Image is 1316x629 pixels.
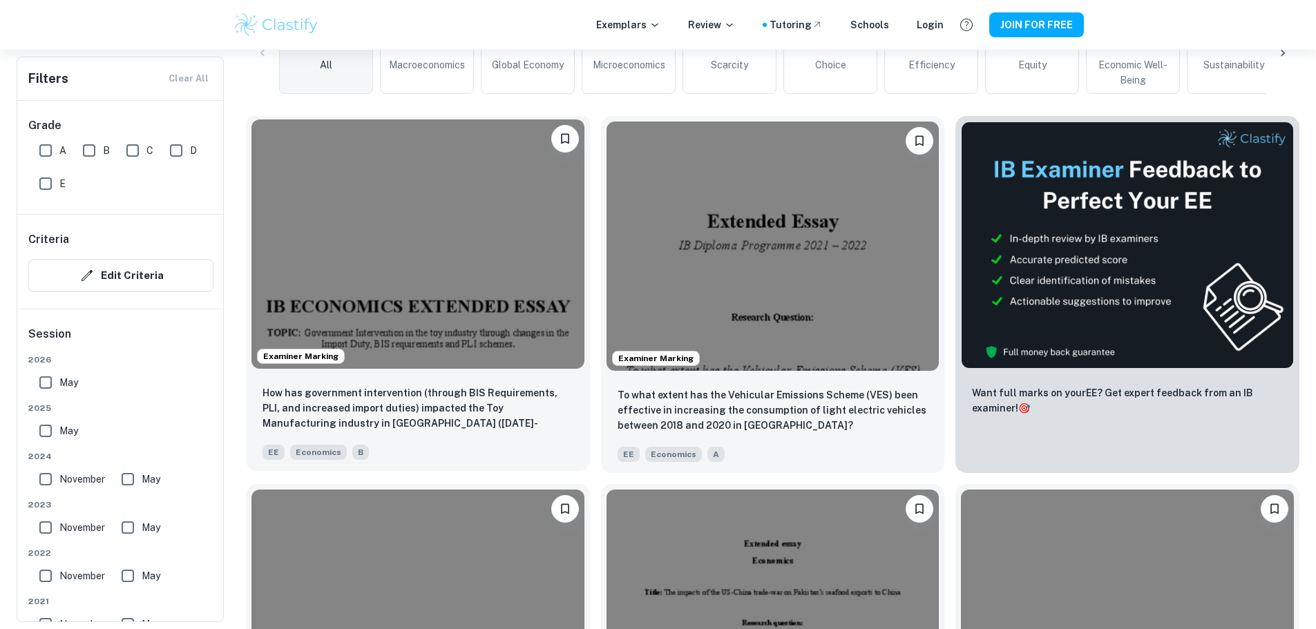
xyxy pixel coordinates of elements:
h6: Session [28,326,213,354]
h6: Criteria [28,231,69,248]
span: Equity [1018,57,1047,72]
button: Please log in to bookmark exemplars [551,495,579,523]
span: EE [618,447,640,462]
span: May [59,375,78,390]
h6: Grade [28,117,213,134]
img: Economics EE example thumbnail: To what extent has the Vehicular Emissio [607,122,940,371]
span: Efficiency [908,57,955,72]
a: Tutoring [770,17,823,32]
button: Help and Feedback [955,13,978,37]
span: Examiner Marking [613,352,699,365]
span: Choice [815,57,846,72]
span: 2023 [28,499,213,511]
button: Edit Criteria [28,259,213,292]
span: May [142,520,160,535]
span: C [146,143,153,158]
p: Want full marks on your EE ? Get expert feedback from an IB examiner! [972,385,1283,416]
span: 🎯 [1018,403,1030,414]
span: May [142,568,160,583]
a: Login [917,17,944,32]
span: 2021 [28,595,213,608]
span: Macroeconomics [389,57,465,72]
a: Examiner MarkingPlease log in to bookmark exemplarsHow has government intervention (through BIS R... [246,116,590,473]
span: 2024 [28,450,213,463]
span: B [352,445,369,460]
img: Economics EE example thumbnail: How has government intervention (through [251,119,584,369]
span: D [190,143,197,158]
a: Schools [850,17,889,32]
a: ThumbnailWant full marks on yourEE? Get expert feedback from an IB examiner! [955,116,1299,473]
p: How has government intervention (through BIS Requirements, PLI, and increased import duties) impa... [263,385,573,432]
button: Please log in to bookmark exemplars [551,125,579,153]
span: Economic Well-Being [1092,57,1174,88]
a: Examiner MarkingPlease log in to bookmark exemplarsTo what extent has the Vehicular Emissions Sch... [601,116,945,473]
button: Please log in to bookmark exemplars [906,127,933,155]
img: Clastify logo [233,11,321,39]
span: Examiner Marking [258,350,344,362]
p: Exemplars [596,17,660,32]
span: November [59,472,105,487]
span: May [59,423,78,438]
span: May [142,472,160,487]
span: Scarcity [711,57,748,72]
span: E [59,176,66,191]
span: 2022 [28,547,213,559]
span: November [59,568,105,583]
button: Please log in to bookmark exemplars [1261,495,1288,523]
span: EE [263,445,285,460]
span: All [320,57,332,72]
span: Economics [645,447,702,462]
span: Sustainability [1203,57,1264,72]
img: Thumbnail [961,122,1294,369]
span: November [59,520,105,535]
button: JOIN FOR FREE [989,12,1084,37]
p: Review [688,17,735,32]
span: 2025 [28,402,213,414]
span: A [707,447,725,462]
h6: Filters [28,69,68,88]
span: 2026 [28,354,213,366]
p: To what extent has the Vehicular Emissions Scheme (VES) been effective in increasing the consumpt... [618,387,928,433]
span: Microeconomics [593,57,665,72]
span: B [103,143,110,158]
button: Please log in to bookmark exemplars [906,495,933,523]
span: A [59,143,66,158]
span: Global Economy [492,57,564,72]
span: Economics [290,445,347,460]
